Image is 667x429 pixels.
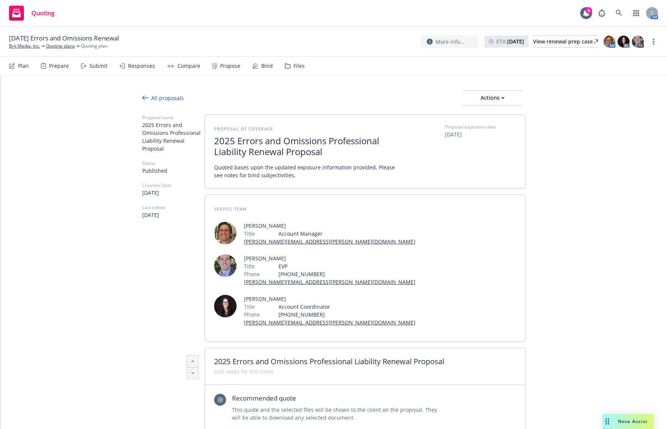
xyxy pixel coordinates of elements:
span: Quoting plan [81,43,107,49]
span: Creation Date [142,182,205,189]
div: Prepare [49,63,69,69]
span: Service Team [214,206,247,212]
button: Nova Assist [603,414,654,429]
span: Title [244,230,255,238]
span: 2025 Errors and Omissions Professional Liability Renewal Proposal [214,136,398,157]
div: Actions [463,91,523,105]
span: Proposal of coverage [214,126,273,132]
div: Responses [128,63,155,69]
div: Propose [220,63,240,69]
a: Switch app [629,6,644,21]
span: Account Coordinator [278,303,415,311]
span: 2025 Errors and Omissions Professional Liability Renewal Proposal [214,357,516,366]
span: Phone [244,311,260,318]
div: View renewal prep case [533,36,598,47]
span: Account Manager [278,230,415,238]
span: Proposal expiration date [445,124,496,130]
span: [PERSON_NAME] [244,295,415,303]
span: Quoted bases upon the updated exposure information provided. Please see notes for bind subjectivi... [214,163,398,179]
span: ETA : [496,37,524,45]
img: employee photo [214,222,237,244]
img: employee photo [214,295,237,317]
span: 2025 Errors and Omissions Professional Liability Renewal Proposal [142,121,205,152]
div: Compare [177,63,200,69]
img: photo [632,36,644,48]
img: photo [603,36,615,48]
span: Nova Assist [618,418,648,425]
div: All proposals [142,94,184,102]
button: More info... [421,36,478,48]
span: Phone [244,270,260,278]
span: [PHONE_NUMBER] [278,270,415,278]
span: Recommended quote [232,394,445,403]
div: Submit [89,63,107,69]
span: More info... [436,38,465,46]
span: Published [142,167,205,175]
span: This quote and the selected files will be shown to the client on the proposal. They will be able ... [232,406,445,422]
span: [DATE] Errors and Omissions Renewal [9,34,119,43]
span: [PERSON_NAME] [244,222,415,230]
span: Status [142,160,205,167]
a: Quoting plans [46,43,75,49]
div: Plan [18,63,29,69]
span: Quoting [31,10,55,16]
span: Title [244,262,255,270]
a: more [649,37,658,46]
div: Bind [261,63,273,69]
a: Quoting [6,3,58,24]
a: Search [612,6,627,21]
span: [PERSON_NAME] [244,254,415,262]
button: Actions [463,90,523,105]
a: Brit Media, Inc. [9,43,40,49]
div: Drag to move [603,414,612,429]
span: [DATE] [445,130,516,138]
div: 9 [585,7,592,14]
strong: [DATE] [507,38,524,45]
a: View renewal prep case [533,36,598,48]
img: employee photo [214,254,237,277]
a: [PERSON_NAME][EMAIL_ADDRESS][PERSON_NAME][DOMAIN_NAME] [244,238,415,245]
span: [DATE] [142,189,205,197]
div: Files [293,63,305,69]
span: Proposal name [142,114,205,121]
img: photo [618,36,630,48]
span: Title [244,303,255,311]
a: Report a Bug [594,6,609,21]
span: [DATE] [142,211,205,219]
span: [PHONE_NUMBER] [278,311,415,318]
span: EVP [278,262,415,270]
span: Last edited [142,204,205,211]
a: [PERSON_NAME][EMAIL_ADDRESS][PERSON_NAME][DOMAIN_NAME] [244,319,415,326]
a: [PERSON_NAME][EMAIL_ADDRESS][PERSON_NAME][DOMAIN_NAME] [244,278,415,286]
